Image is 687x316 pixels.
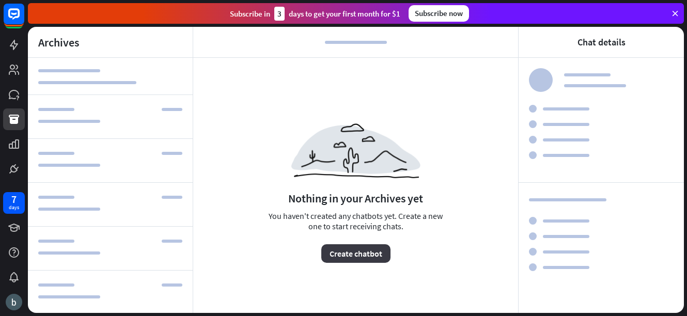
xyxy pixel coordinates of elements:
a: 7 days [3,192,25,214]
div: Subscribe now [409,5,469,22]
div: Subscribe in days to get your first month for $1 [230,7,400,21]
button: Open LiveChat chat widget [8,4,39,35]
div: You haven't created any chatbots yet. Create a new one to start receiving chats. [266,211,446,263]
button: Create chatbot [321,244,391,263]
div: days [9,204,19,211]
div: Nothing in your Archives yet [288,191,423,206]
div: 7 [11,195,17,204]
img: ae424f8a3b67452448e4.png [291,123,420,178]
div: 3 [274,7,285,21]
div: Chat details [577,36,626,48]
div: Archives [38,35,79,50]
